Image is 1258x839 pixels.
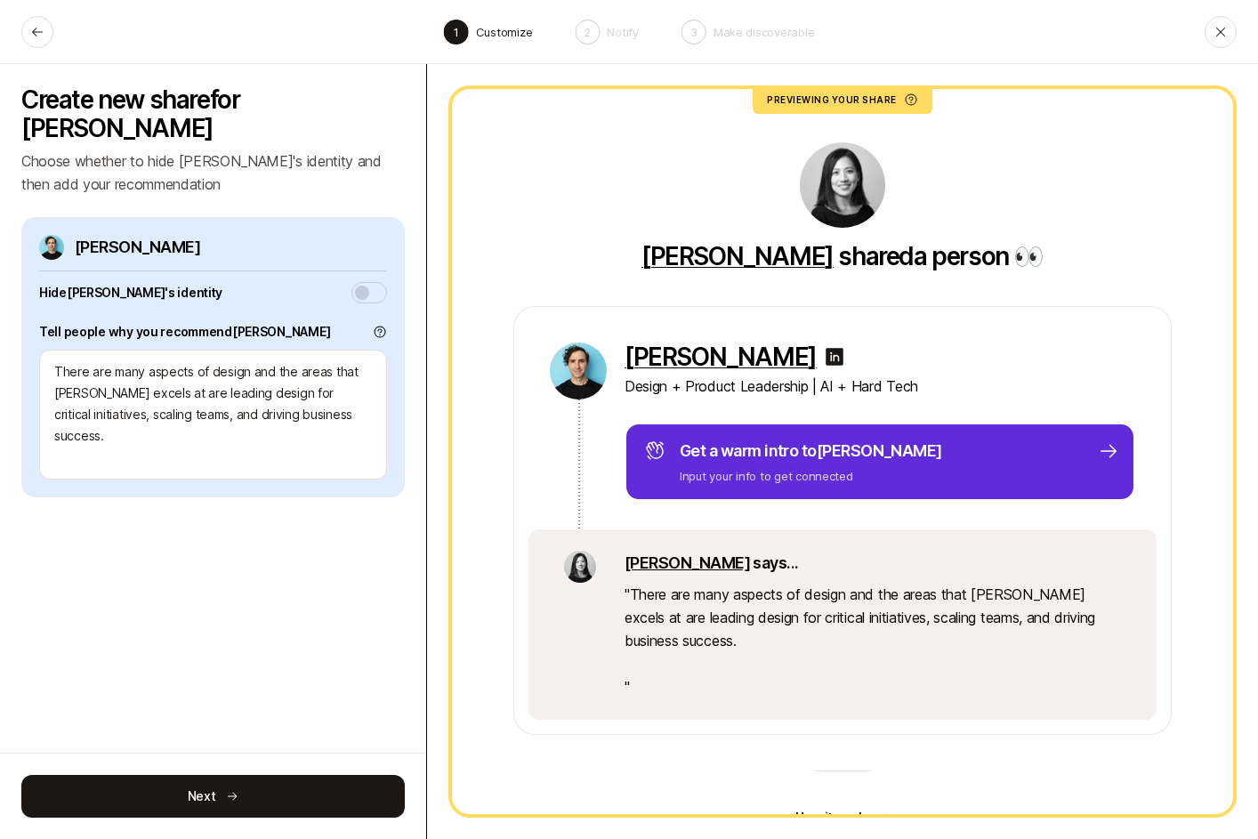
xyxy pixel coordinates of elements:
[21,775,405,818] button: Next
[39,321,330,343] label: Tell people why you recommend [PERSON_NAME]
[584,23,591,41] p: 2
[625,553,750,572] a: [PERSON_NAME]
[454,23,459,41] p: 1
[714,23,815,41] p: Make discoverable
[550,343,607,399] img: e8bc5d3e_179f_4dcf_a9fd_880fe2c1c5af.jpg
[641,242,1044,270] p: shared a person 👀
[680,467,942,485] p: Input your info to get connected
[795,807,889,828] p: How it works 🤝
[625,375,1135,398] p: Design + Product Leadership | AI + Hard Tech
[75,235,200,260] p: [PERSON_NAME]
[802,441,942,460] span: to [PERSON_NAME]
[641,241,834,271] a: [PERSON_NAME]
[690,23,698,41] p: 3
[625,583,1121,698] p: " There are many aspects of design and the areas that [PERSON_NAME] excels at are leading design ...
[39,282,222,303] p: Hide [PERSON_NAME] 's identity
[625,343,817,371] a: [PERSON_NAME]
[680,439,942,464] p: Get a warm intro
[824,346,845,367] img: linkedin-logo
[21,149,405,196] p: Choose whether to hide [PERSON_NAME]'s identity and then add your recommendation
[39,350,387,480] textarea: There are many aspects of design and the areas that [PERSON_NAME] excels at are leading design fo...
[476,23,533,41] p: Customize
[39,235,64,260] img: e8bc5d3e_179f_4dcf_a9fd_880fe2c1c5af.jpg
[564,551,596,583] img: a6da1878_b95e_422e_bba6_ac01d30c5b5f.jpg
[21,85,405,142] p: Create new share for [PERSON_NAME]
[800,142,885,228] img: a6da1878_b95e_422e_bba6_ac01d30c5b5f.jpg
[607,23,638,41] p: Notify
[625,551,1121,576] p: says...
